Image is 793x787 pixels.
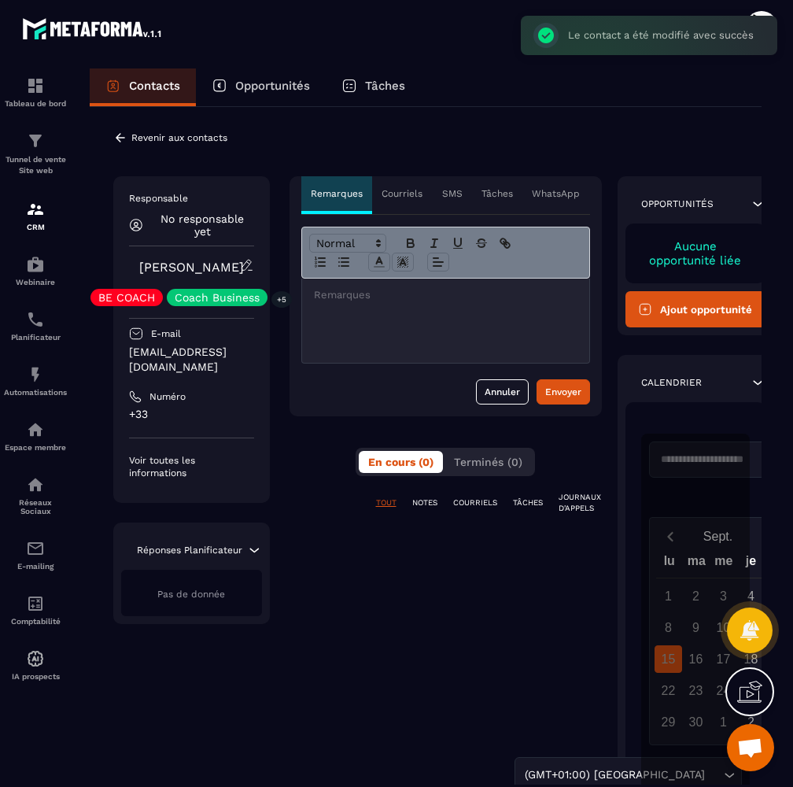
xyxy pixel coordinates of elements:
a: automationsautomationsWebinaire [4,243,67,298]
p: Voir toutes les informations [129,454,254,479]
p: Calendrier [641,376,702,389]
p: Automatisations [4,388,67,397]
a: automationsautomationsEspace membre [4,408,67,464]
a: accountantaccountantComptabilité [4,582,67,637]
p: Opportunités [641,198,714,210]
p: Réseaux Sociaux [4,498,67,515]
button: Ajout opportunité [625,291,766,327]
img: formation [26,200,45,219]
p: Planificateur [4,333,67,342]
p: Tunnel de vente Site web [4,154,67,176]
p: WhatsApp [532,187,580,200]
p: Espace membre [4,443,67,452]
img: scheduler [26,310,45,329]
a: Opportunités [196,68,326,106]
p: Tableau de bord [4,99,67,108]
img: automations [26,420,45,439]
img: formation [26,131,45,150]
p: Responsable [129,192,254,205]
p: Revenir aux contacts [131,132,227,143]
p: Opportunités [235,79,310,93]
a: formationformationTunnel de vente Site web [4,120,67,188]
span: (GMT+01:00) [GEOGRAPHIC_DATA] [521,767,708,784]
img: automations [26,255,45,274]
p: IA prospects [4,672,67,681]
span: Terminés (0) [454,456,522,468]
p: BE COACH [98,292,155,303]
a: Tâches [326,68,421,106]
p: Tâches [481,187,513,200]
p: Contacts [129,79,180,93]
a: schedulerschedulerPlanificateur [4,298,67,353]
p: Coach Business [175,292,260,303]
a: Contacts [90,68,196,106]
p: CRM [4,223,67,231]
img: automations [26,649,45,668]
p: Remarques [311,187,363,200]
p: NOTES [412,497,437,508]
img: email [26,539,45,558]
div: Ouvrir le chat [727,724,774,771]
p: No responsable yet [151,212,254,238]
button: En cours (0) [359,451,443,473]
img: formation [26,76,45,95]
a: formationformationCRM [4,188,67,243]
p: TÂCHES [513,497,543,508]
p: JOURNAUX D'APPELS [559,492,601,514]
p: SMS [442,187,463,200]
div: Envoyer [545,384,581,400]
p: Comptabilité [4,617,67,626]
p: Numéro [149,390,186,403]
a: formationformationTableau de bord [4,65,67,120]
p: Réponses Planificateur [137,544,242,556]
button: Annuler [476,379,529,405]
p: [EMAIL_ADDRESS][DOMAIN_NAME] [129,345,254,375]
p: E-mail [151,327,181,340]
a: emailemailE-mailing [4,527,67,582]
span: En cours (0) [368,456,433,468]
div: je [737,550,765,578]
img: accountant [26,594,45,613]
a: social-networksocial-networkRéseaux Sociaux [4,464,67,527]
button: Terminés (0) [444,451,532,473]
p: +5 [271,291,292,308]
p: E-mailing [4,562,67,571]
img: automations [26,365,45,384]
p: TOUT [376,497,396,508]
a: automationsautomationsAutomatisations [4,353,67,408]
p: Tâches [365,79,405,93]
button: Envoyer [537,379,590,405]
p: +33 [129,407,254,422]
a: [PERSON_NAME] [139,260,244,275]
span: Pas de donnée [157,589,225,600]
p: COURRIELS [453,497,497,508]
p: Webinaire [4,278,67,286]
p: Courriels [382,187,422,200]
img: social-network [26,475,45,494]
div: 2 [737,708,765,736]
p: Aucune opportunité liée [641,239,751,268]
img: logo [22,14,164,42]
div: 4 [737,582,765,610]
